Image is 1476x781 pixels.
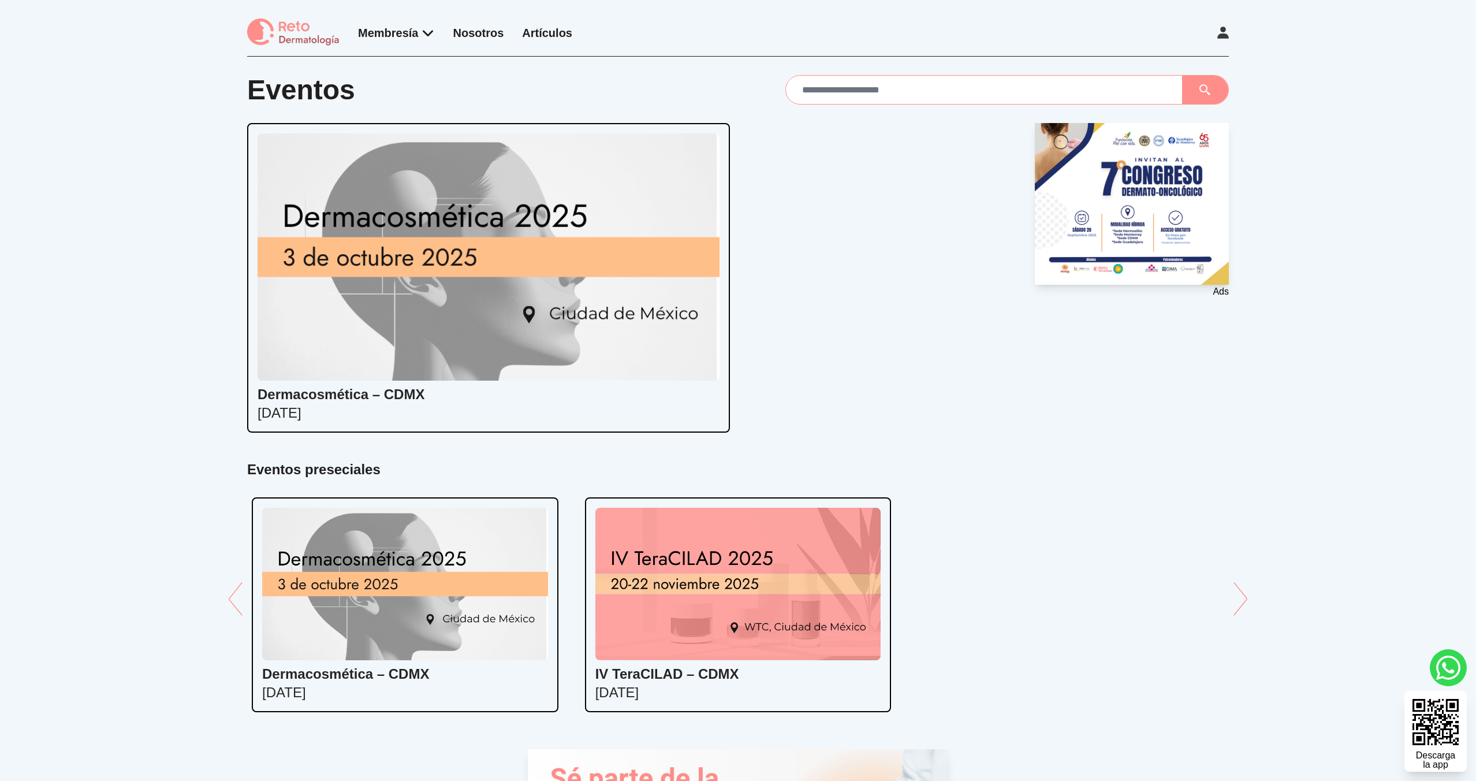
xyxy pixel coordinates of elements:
a: Dermacosmética – CDMXDermacosmética – CDMX[DATE] [252,497,558,712]
a: IV TeraCILAD – CDMXIV TeraCILAD – CDMX[DATE] [585,497,892,712]
img: Ad - web | events | side | piel con vida | 2025-09-15 | 1 [1035,123,1229,285]
div: 2 / 2 [580,497,896,712]
h1: Eventos [247,76,355,104]
p: [DATE] [258,404,720,422]
a: whatsapp button [1430,649,1467,686]
img: Dermacosmética – CDMX [262,508,548,660]
img: IV TeraCILAD – CDMX [595,508,881,660]
h3: Dermacosmética – CDMX [262,665,548,683]
a: Artículos [522,27,572,39]
div: 1 / 2 [247,497,563,712]
a: Nosotros [453,27,504,39]
p: [DATE] [262,683,548,702]
p: Ads [1035,285,1229,299]
a: Dermacosmética – CDMXDermacosmética – CDMX[DATE] [247,123,730,433]
h2: Eventos preseciales [247,460,1229,479]
div: Descarga la app [1416,751,1455,769]
img: Dermacosmética – CDMX [258,133,720,381]
h3: IV TeraCILAD – CDMX [595,665,881,683]
p: [DATE] [595,683,881,702]
img: logo Reto dermatología [247,18,340,47]
div: Membresía [358,25,435,41]
h3: Dermacosmética – CDMX [258,385,720,404]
